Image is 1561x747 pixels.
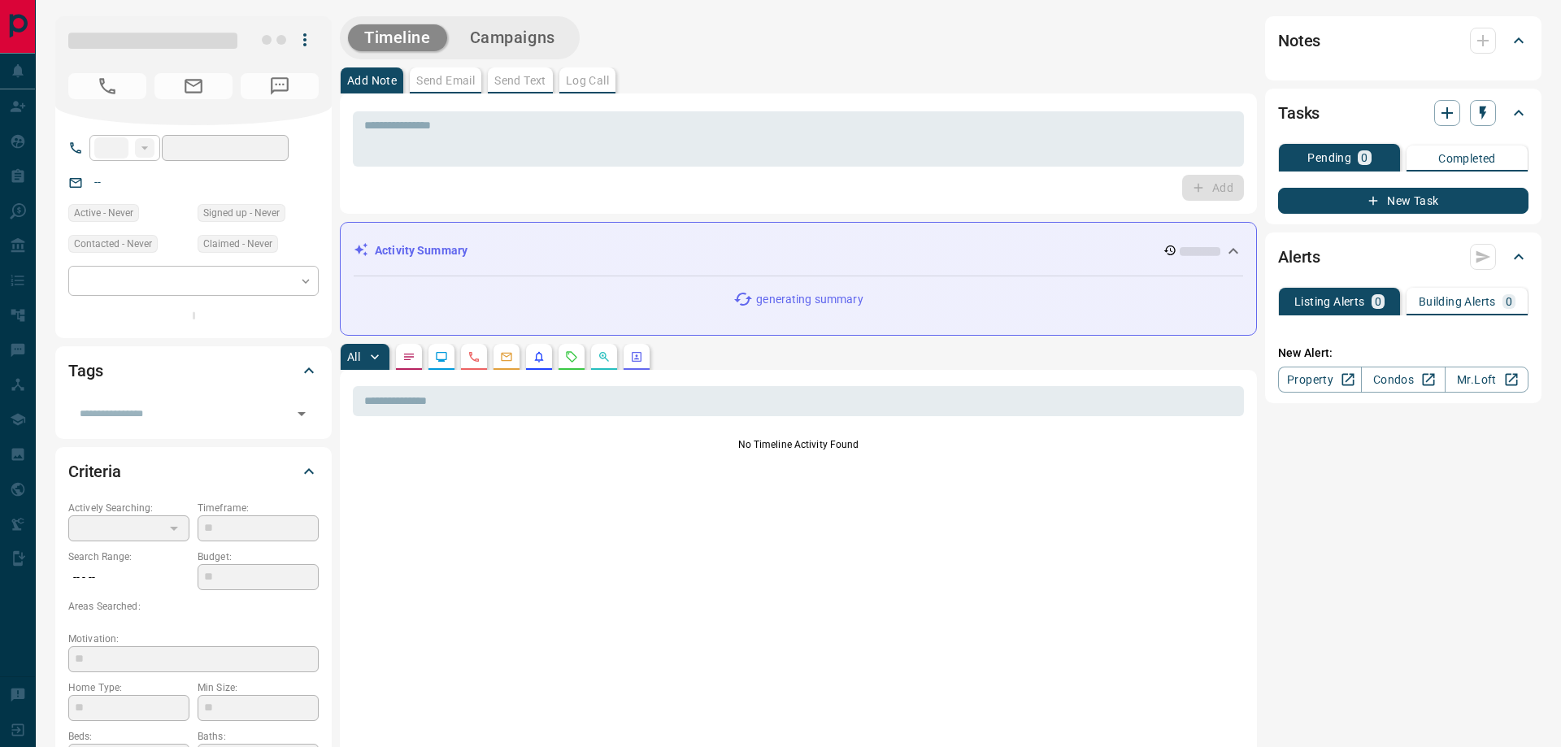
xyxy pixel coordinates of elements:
[290,402,313,425] button: Open
[630,350,643,363] svg: Agent Actions
[198,501,319,515] p: Timeframe:
[454,24,572,51] button: Campaigns
[241,73,319,99] span: No Number
[402,350,415,363] svg: Notes
[467,350,480,363] svg: Calls
[203,205,280,221] span: Signed up - Never
[435,350,448,363] svg: Lead Browsing Activity
[68,549,189,564] p: Search Range:
[203,236,272,252] span: Claimed - Never
[347,75,397,86] p: Add Note
[500,350,513,363] svg: Emails
[1278,28,1320,54] h2: Notes
[1278,345,1528,362] p: New Alert:
[1278,367,1362,393] a: Property
[68,358,102,384] h2: Tags
[1438,153,1496,164] p: Completed
[198,729,319,744] p: Baths:
[198,549,319,564] p: Budget:
[68,564,189,591] p: -- - --
[1506,296,1512,307] p: 0
[68,632,319,646] p: Motivation:
[198,680,319,695] p: Min Size:
[353,437,1244,452] p: No Timeline Activity Found
[756,291,863,308] p: generating summary
[347,351,360,363] p: All
[68,351,319,390] div: Tags
[1278,21,1528,60] div: Notes
[1361,152,1368,163] p: 0
[354,236,1243,266] div: Activity Summary
[68,680,189,695] p: Home Type:
[74,205,133,221] span: Active - Never
[1278,100,1320,126] h2: Tasks
[68,729,189,744] p: Beds:
[1375,296,1381,307] p: 0
[1278,93,1528,132] div: Tasks
[68,458,121,484] h2: Criteria
[68,599,319,614] p: Areas Searched:
[1307,152,1351,163] p: Pending
[1278,244,1320,270] h2: Alerts
[1278,188,1528,214] button: New Task
[598,350,611,363] svg: Opportunities
[1419,296,1496,307] p: Building Alerts
[375,242,467,259] p: Activity Summary
[533,350,546,363] svg: Listing Alerts
[74,236,152,252] span: Contacted - Never
[68,73,146,99] span: No Number
[565,350,578,363] svg: Requests
[1445,367,1528,393] a: Mr.Loft
[68,452,319,491] div: Criteria
[1278,237,1528,276] div: Alerts
[348,24,447,51] button: Timeline
[94,176,101,189] a: --
[68,501,189,515] p: Actively Searching:
[154,73,233,99] span: No Email
[1361,367,1445,393] a: Condos
[1294,296,1365,307] p: Listing Alerts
